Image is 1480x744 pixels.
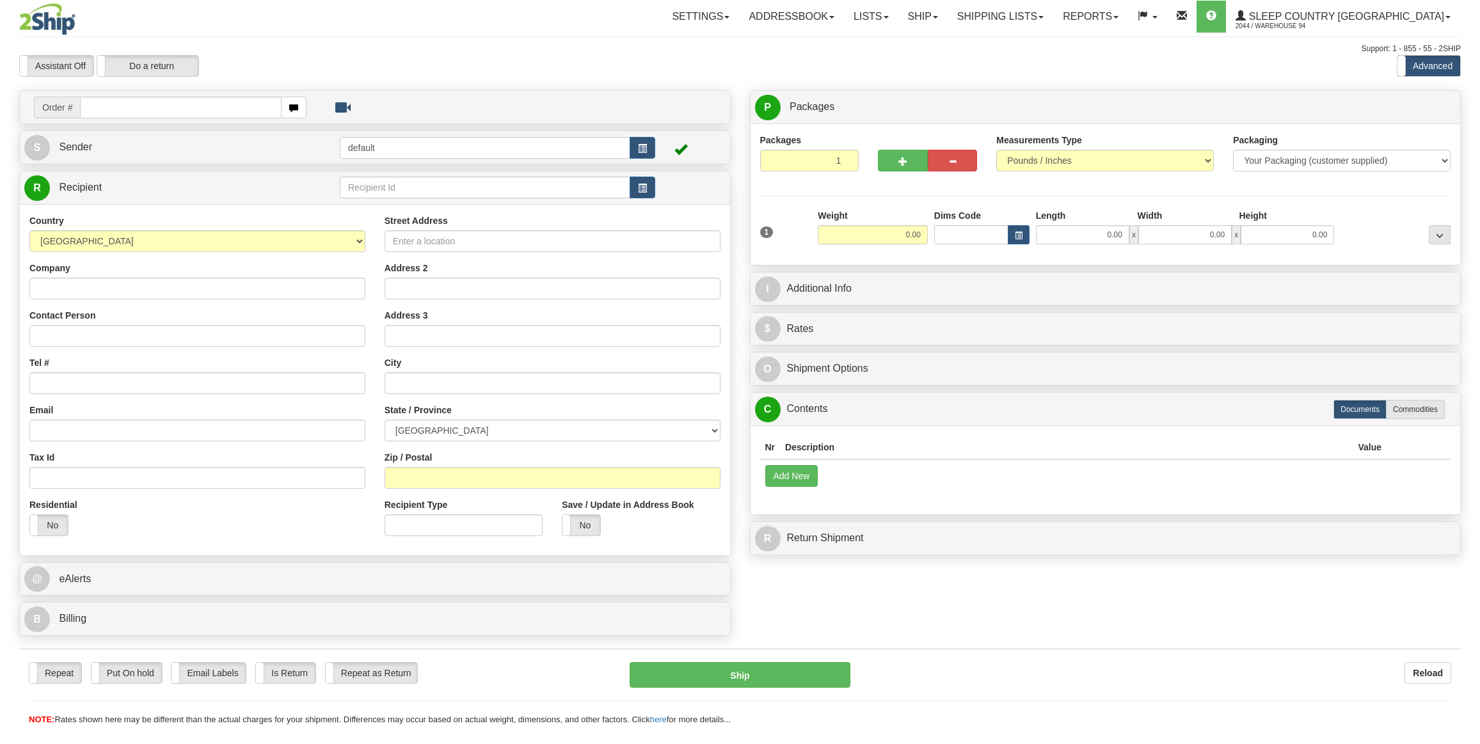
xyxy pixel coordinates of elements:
[755,316,1456,342] a: $Rates
[19,3,76,35] img: logo2044.jpg
[92,663,162,683] label: Put On hold
[24,175,50,201] span: R
[340,177,630,198] input: Recipient Id
[29,356,49,369] label: Tel #
[385,214,448,227] label: Street Address
[385,404,452,416] label: State / Province
[29,451,54,464] label: Tax Id
[1226,1,1460,33] a: Sleep Country [GEOGRAPHIC_DATA] 2044 / Warehouse 94
[1397,56,1460,76] label: Advanced
[1138,209,1163,222] label: Width
[755,95,781,120] span: P
[19,44,1461,54] div: Support: 1 - 855 - 55 - 2SHIP
[97,56,198,76] label: Do a return
[755,94,1456,120] a: P Packages
[760,436,781,459] th: Nr
[1353,436,1387,459] th: Value
[24,134,340,161] a: S Sender
[1386,400,1445,419] label: Commodities
[755,276,1456,302] a: IAdditional Info
[760,226,774,238] span: 1
[340,137,630,159] input: Sender Id
[755,356,1456,382] a: OShipment Options
[19,714,1461,726] div: Rates shown here may be different than the actual charges for your shipment. Differences may occu...
[385,451,433,464] label: Zip / Postal
[1239,209,1267,222] label: Height
[24,606,726,632] a: B Billing
[24,606,50,632] span: B
[171,663,246,683] label: Email Labels
[562,515,600,535] label: No
[256,663,315,683] label: Is Return
[34,97,80,118] span: Order #
[755,276,781,302] span: I
[29,498,77,511] label: Residential
[24,566,726,592] a: @ eAlerts
[1429,225,1451,244] div: ...
[1232,225,1241,244] span: x
[844,1,898,33] a: Lists
[562,498,694,511] label: Save / Update in Address Book
[818,209,847,222] label: Weight
[755,526,781,551] span: R
[1129,225,1138,244] span: x
[326,663,417,683] label: Repeat as Return
[59,182,102,193] span: Recipient
[898,1,948,33] a: Ship
[29,214,64,227] label: Country
[934,209,981,222] label: Dims Code
[755,396,1456,422] a: CContents
[385,230,720,252] input: Enter a location
[1236,20,1332,33] span: 2044 / Warehouse 94
[29,309,95,322] label: Contact Person
[24,175,305,201] a: R Recipient
[29,663,81,683] label: Repeat
[630,662,851,688] button: Ship
[24,135,50,161] span: S
[385,262,428,274] label: Address 2
[662,1,739,33] a: Settings
[59,573,91,584] span: eAlerts
[1333,400,1387,419] label: Documents
[948,1,1053,33] a: Shipping lists
[385,356,401,369] label: City
[739,1,844,33] a: Addressbook
[24,566,50,592] span: @
[760,134,802,146] label: Packages
[1036,209,1066,222] label: Length
[1053,1,1128,33] a: Reports
[59,613,86,624] span: Billing
[755,397,781,422] span: C
[755,316,781,342] span: $
[1404,662,1451,684] button: Reload
[1246,11,1444,22] span: Sleep Country [GEOGRAPHIC_DATA]
[790,101,834,112] span: Packages
[650,715,667,724] a: here
[30,515,68,535] label: No
[385,498,448,511] label: Recipient Type
[385,309,428,322] label: Address 3
[59,141,92,152] span: Sender
[20,56,93,76] label: Assistant Off
[29,262,70,274] label: Company
[1233,134,1278,146] label: Packaging
[29,404,53,416] label: Email
[996,134,1082,146] label: Measurements Type
[29,715,54,724] span: NOTE:
[755,356,781,382] span: O
[1451,306,1479,437] iframe: chat widget
[780,436,1353,459] th: Description
[765,465,818,487] button: Add New
[1413,668,1443,678] b: Reload
[755,525,1456,551] a: RReturn Shipment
